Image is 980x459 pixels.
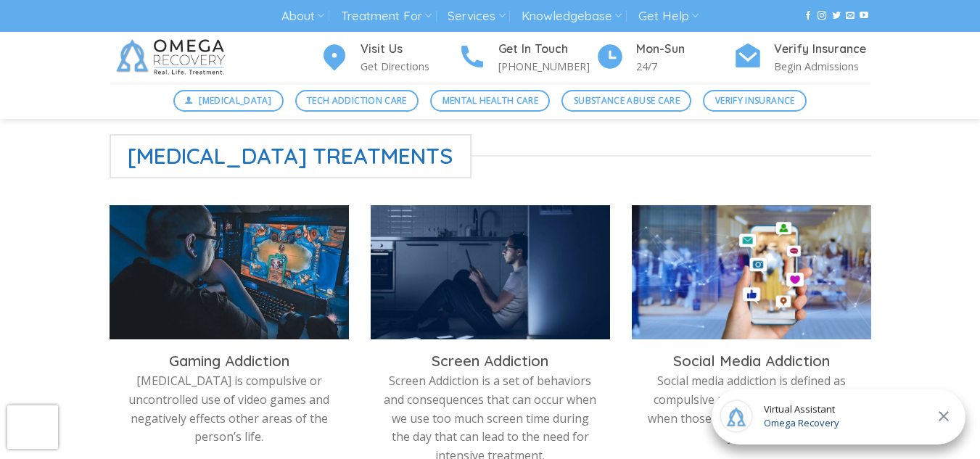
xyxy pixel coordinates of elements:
[860,11,868,21] a: Follow on YouTube
[498,58,596,75] p: [PHONE_NUMBER]
[361,58,458,75] p: Get Directions
[733,40,871,75] a: Verify Insurance Begin Admissions
[846,11,855,21] a: Send us an email
[804,11,812,21] a: Follow on Facebook
[818,11,826,21] a: Follow on Instagram
[341,3,432,30] a: Treatment For
[120,352,338,371] h3: Gaming Addiction
[636,58,733,75] p: 24/7
[110,32,236,83] img: Omega Recovery
[715,94,795,107] span: Verify Insurance
[522,3,622,30] a: Knowledgebase
[636,40,733,59] h4: Mon-Sun
[448,3,505,30] a: Services
[643,372,860,446] p: Social media addiction is defined as compulsive use of social media even when those platforms are...
[574,94,680,107] span: Substance Abuse Care
[361,40,458,59] h4: Visit Us
[120,372,338,446] p: [MEDICAL_DATA] is compulsive or uncontrolled use of video games and negatively effects other area...
[774,58,871,75] p: Begin Admissions
[199,94,271,107] span: [MEDICAL_DATA]
[561,90,691,112] a: Substance Abuse Care
[498,40,596,59] h4: Get In Touch
[643,352,860,371] h3: Social Media Addiction
[295,90,419,112] a: Tech Addiction Care
[458,40,596,75] a: Get In Touch [PHONE_NUMBER]
[703,90,807,112] a: Verify Insurance
[774,40,871,59] h4: Verify Insurance
[442,94,538,107] span: Mental Health Care
[307,94,407,107] span: Tech Addiction Care
[173,90,284,112] a: [MEDICAL_DATA]
[320,40,458,75] a: Visit Us Get Directions
[430,90,550,112] a: Mental Health Care
[382,352,599,371] h3: Screen Addiction
[832,11,841,21] a: Follow on Twitter
[281,3,324,30] a: About
[110,134,472,178] span: [MEDICAL_DATA] Treatments
[638,3,699,30] a: Get Help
